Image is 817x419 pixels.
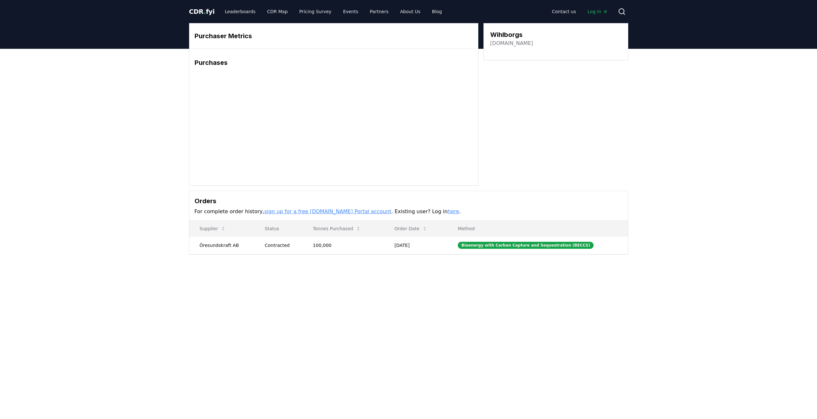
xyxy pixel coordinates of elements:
a: Contact us [547,6,581,17]
a: CDR Map [262,6,293,17]
span: . [204,8,206,15]
a: Events [338,6,363,17]
span: Log in [587,8,607,15]
nav: Main [220,6,447,17]
div: Contracted [265,242,298,249]
a: Partners [365,6,394,17]
button: Order Date [389,222,432,235]
a: here [448,208,459,214]
a: Pricing Survey [294,6,336,17]
span: CDR fyi [189,8,215,15]
h3: Purchases [195,58,473,67]
p: Method [453,225,622,232]
h3: Wihlborgs [490,30,533,39]
a: Leaderboards [220,6,261,17]
td: Öresundskraft AB [189,236,255,254]
td: 100,000 [303,236,384,254]
h3: Orders [195,196,623,206]
button: Supplier [195,222,231,235]
a: Log in [582,6,613,17]
a: CDR.fyi [189,7,215,16]
nav: Main [547,6,613,17]
p: Status [260,225,298,232]
p: For complete order history, . Existing user? Log in . [195,208,623,215]
a: [DOMAIN_NAME] [490,39,533,47]
a: About Us [395,6,425,17]
td: [DATE] [384,236,448,254]
h3: Purchaser Metrics [195,31,473,41]
div: Bioenergy with Carbon Capture and Sequestration (BECCS) [458,242,594,249]
a: sign up for a free [DOMAIN_NAME] Portal account [264,208,391,214]
button: Tonnes Purchased [308,222,366,235]
a: Blog [427,6,447,17]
